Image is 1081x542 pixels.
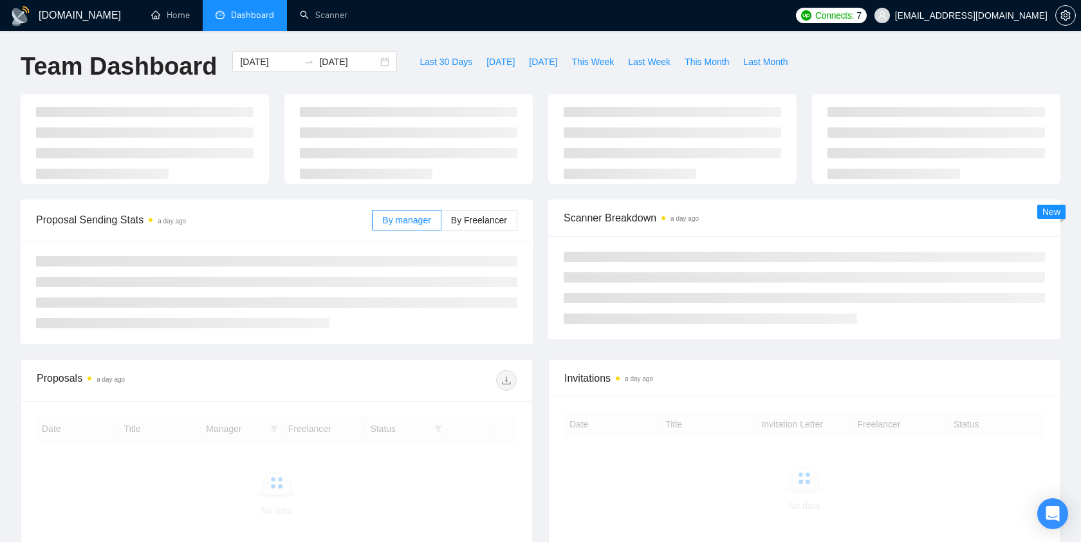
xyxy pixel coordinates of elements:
time: a day ago [625,375,653,382]
button: [DATE] [479,51,522,72]
span: Scanner Breakdown [564,210,1045,226]
button: Last Month [736,51,795,72]
time: a day ago [670,215,699,222]
span: Last Week [628,55,670,69]
span: By manager [382,215,430,225]
span: Connects: [815,8,854,23]
a: searchScanner [300,10,347,21]
button: setting [1055,5,1076,26]
input: Start date [240,55,299,69]
button: This Month [678,51,736,72]
span: dashboard [216,10,225,19]
img: logo [10,6,31,26]
time: a day ago [158,218,186,225]
span: [DATE] [486,55,515,69]
span: user [878,11,887,20]
span: [DATE] [529,55,557,69]
span: By Freelancer [451,215,507,225]
span: This Week [571,55,614,69]
time: a day ago [97,376,125,383]
h1: Team Dashboard [21,51,217,82]
div: Proposals [37,370,277,391]
span: Last 30 Days [420,55,472,69]
span: Proposal Sending Stats [36,212,372,228]
span: setting [1056,10,1075,21]
span: Invitations [564,370,1044,386]
button: Last 30 Days [412,51,479,72]
button: Last Week [621,51,678,72]
span: 7 [856,8,862,23]
span: Last Month [743,55,788,69]
a: setting [1055,10,1076,21]
span: Dashboard [231,10,274,21]
img: upwork-logo.png [801,10,811,21]
span: swap-right [304,57,314,67]
span: New [1042,207,1060,217]
button: This Week [564,51,621,72]
input: End date [319,55,378,69]
div: Open Intercom Messenger [1037,498,1068,529]
span: to [304,57,314,67]
span: This Month [685,55,729,69]
a: homeHome [151,10,190,21]
button: [DATE] [522,51,564,72]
